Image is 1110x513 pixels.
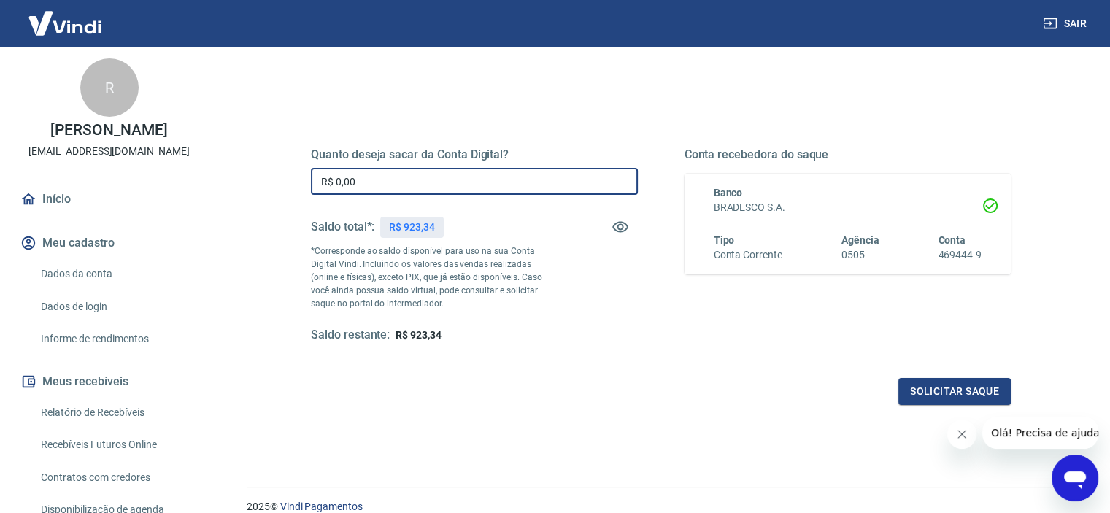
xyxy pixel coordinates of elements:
[35,430,201,460] a: Recebíveis Futuros Online
[80,58,139,117] div: R
[311,328,390,343] h5: Saldo restante:
[841,247,879,263] h6: 0505
[714,234,735,246] span: Tipo
[18,366,201,398] button: Meus recebíveis
[35,292,201,322] a: Dados de login
[280,501,363,512] a: Vindi Pagamentos
[947,420,976,449] iframe: Fechar mensagem
[18,227,201,259] button: Meu cadastro
[714,187,743,198] span: Banco
[1052,455,1098,501] iframe: Botão para abrir a janela de mensagens
[35,463,201,493] a: Contratos com credores
[714,200,982,215] h6: BRADESCO S.A.
[396,329,442,341] span: R$ 923,34
[938,247,982,263] h6: 469444-9
[35,259,201,289] a: Dados da conta
[311,220,374,234] h5: Saldo total*:
[938,234,966,246] span: Conta
[311,147,638,162] h5: Quanto deseja sacar da Conta Digital?
[898,378,1011,405] button: Solicitar saque
[1040,10,1092,37] button: Sair
[18,183,201,215] a: Início
[389,220,435,235] p: R$ 923,34
[18,1,112,45] img: Vindi
[714,247,782,263] h6: Conta Corrente
[311,244,556,310] p: *Corresponde ao saldo disponível para uso na sua Conta Digital Vindi. Incluindo os valores das ve...
[9,10,123,22] span: Olá! Precisa de ajuda?
[841,234,879,246] span: Agência
[982,417,1098,449] iframe: Mensagem da empresa
[35,398,201,428] a: Relatório de Recebíveis
[28,144,190,159] p: [EMAIL_ADDRESS][DOMAIN_NAME]
[685,147,1011,162] h5: Conta recebedora do saque
[50,123,167,138] p: [PERSON_NAME]
[35,324,201,354] a: Informe de rendimentos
